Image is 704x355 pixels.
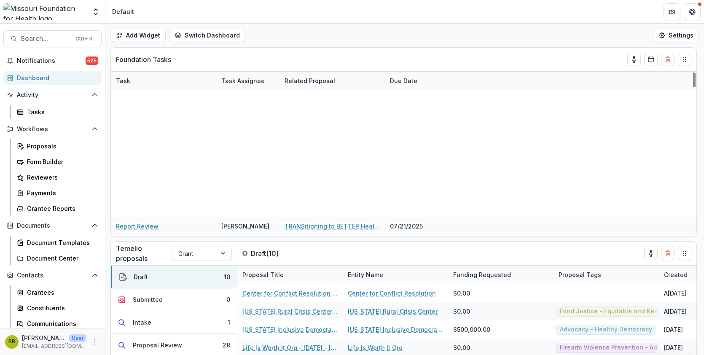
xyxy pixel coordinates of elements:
button: Delete card [661,53,674,66]
button: toggle-assigned-to-me [627,53,641,66]
a: Grantee Reports [13,202,102,215]
div: Dashboard [17,73,95,82]
a: Payments [13,186,102,200]
div: Intake [133,318,151,327]
div: Proposal Title [237,270,289,279]
div: 0 [226,295,230,304]
div: Reviewers [27,173,95,182]
div: [PERSON_NAME] [221,222,269,231]
span: 525 [86,56,98,65]
a: Constituents [13,301,102,315]
div: 07/21/2025 [385,217,448,235]
div: Entity Name [343,266,448,284]
div: Constituents [27,304,95,312]
button: Submitted0 [111,288,237,311]
div: Proposal Tags [554,270,606,279]
div: Tasks [27,108,95,116]
a: Document Center [13,251,102,265]
button: Draft10 [111,266,237,288]
div: Due Date [385,76,422,85]
span: Workflows [17,126,88,133]
span: Contacts [17,272,88,279]
div: Funding Requested [448,270,516,279]
button: Partners [664,3,680,20]
div: Task [111,76,135,85]
div: Proposal Title [237,266,343,284]
span: Activity [17,91,88,99]
div: 1 [228,318,230,327]
div: Proposals [27,142,95,151]
div: Ctrl + K [74,34,94,43]
a: [US_STATE] Rural Crisis Center [348,307,438,316]
div: Due Date [385,72,448,90]
nav: breadcrumb [109,5,137,18]
p: Temelio proposals [116,243,172,264]
p: [EMAIL_ADDRESS][DOMAIN_NAME] [22,342,86,350]
button: Notifications525 [3,54,102,67]
button: Open Contacts [3,269,102,282]
img: Missouri Foundation for Health logo [3,3,86,20]
span: $0.00 [453,307,470,316]
div: Grantee Reports [27,204,95,213]
div: Payments [27,188,95,197]
div: [DATE] [664,325,683,334]
button: Add Widget [110,29,166,42]
button: Open Activity [3,88,102,102]
button: Switch Dashboard [169,29,245,42]
div: Related Proposal [279,72,385,90]
div: [DATE] [664,343,683,352]
a: Center for Conflict Resolution - [DATE] - [DATE] Grassroots Efforts to Address FID - RFA [242,289,338,298]
a: [US_STATE] Rural Crisis Center - 2[DATE] - 2[DATE] Seeding Equitable and Sustainable Local Food S... [242,307,338,316]
div: A[DATE] [664,307,687,316]
div: 10 [224,272,230,281]
a: Life Is Worth It Org - [DATE] - [DATE] Supporting Grassroots Efforts and Capacity to Address Fire... [242,343,338,352]
div: Task Assignee [216,72,279,90]
p: Foundation Tasks [116,54,171,65]
button: Search... [3,30,102,47]
div: Task [111,72,216,90]
span: $0.00 [453,343,470,352]
a: Tasks [13,105,102,119]
a: Grantees [13,285,102,299]
div: Funding Requested [448,266,554,284]
div: Entity Name [343,270,388,279]
div: Submitted [133,295,163,304]
button: Open Documents [3,219,102,232]
a: Form Builder [13,155,102,169]
button: Drag [678,247,691,260]
span: Notifications [17,57,86,65]
a: Proposals [13,139,102,153]
div: Document Templates [27,238,95,247]
div: Task Assignee [216,76,270,85]
div: Brandy Boyer [8,339,15,344]
div: Proposal Tags [554,266,659,284]
button: More [90,337,100,347]
div: 28 [223,341,230,350]
div: Communications [27,319,95,328]
div: A[DATE] [664,289,687,298]
div: Document Center [27,254,95,263]
a: Center for Conflict Resolution [348,289,436,298]
span: Documents [17,222,88,229]
button: Open Workflows [3,122,102,136]
span: Search... [21,35,70,43]
button: Settings [653,29,699,42]
button: Drag [678,53,691,66]
a: Report Review [116,222,159,231]
button: Calendar [644,53,658,66]
button: Delete card [661,247,674,260]
button: Intake1 [111,311,237,334]
p: User [69,334,86,342]
p: Draft ( 10 ) [251,248,314,258]
a: Dashboard [3,71,102,85]
a: Communications [13,317,102,331]
div: Related Proposal [279,76,340,85]
button: toggle-assigned-to-me [644,247,658,260]
a: Life Is Worth It Org [348,343,403,352]
div: Created [659,270,693,279]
